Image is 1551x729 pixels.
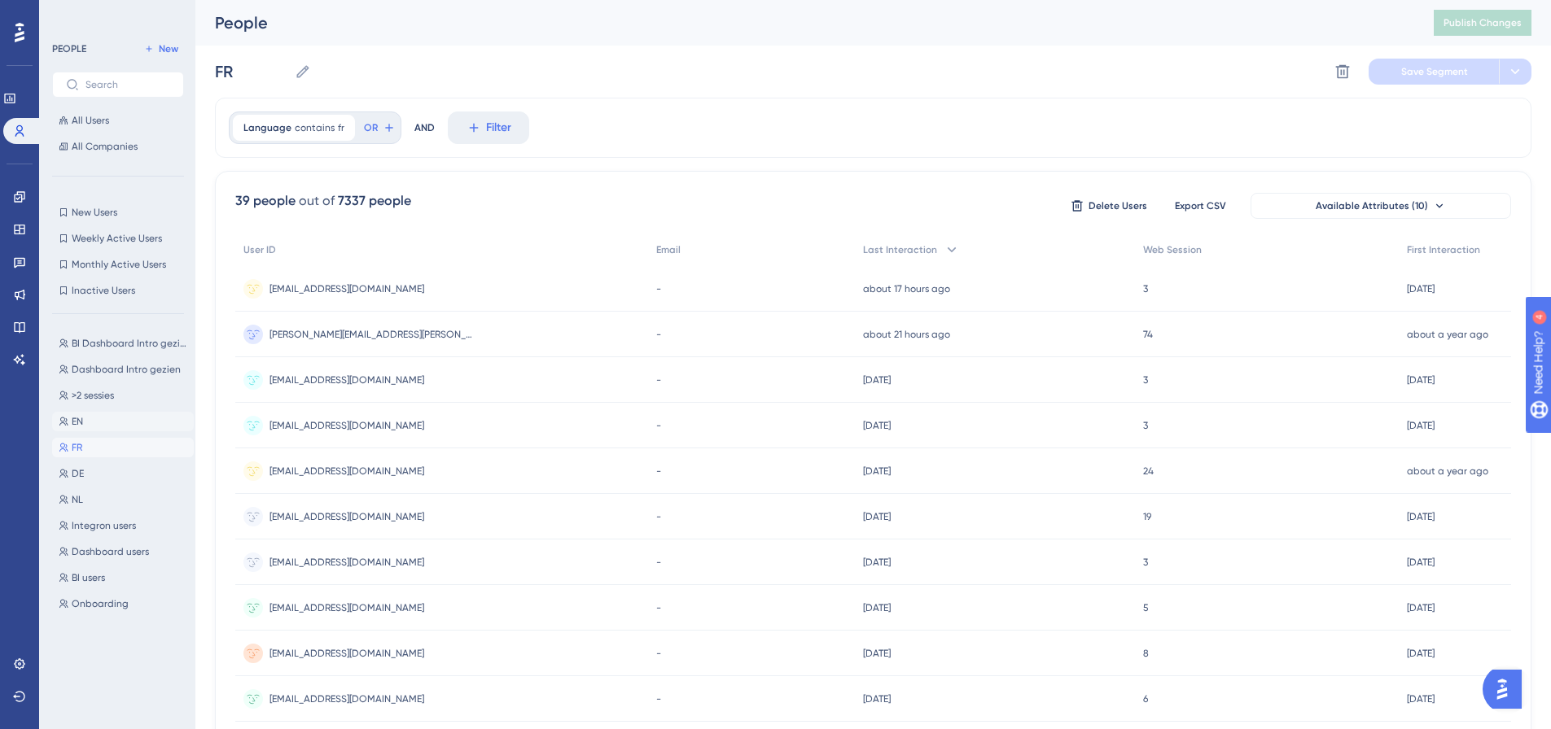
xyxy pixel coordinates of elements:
[72,258,166,271] span: Monthly Active Users
[72,232,162,245] span: Weekly Active Users
[656,419,661,432] span: -
[72,545,149,558] span: Dashboard users
[1143,373,1148,386] span: 3
[656,556,661,569] span: -
[215,60,288,83] input: Segment Name
[1143,282,1148,295] span: 3
[269,510,424,523] span: [EMAIL_ADDRESS][DOMAIN_NAME]
[159,42,178,55] span: New
[656,465,661,478] span: -
[1068,193,1150,219] button: Delete Users
[52,360,194,379] button: Dashboard Intro gezien
[656,328,661,341] span: -
[448,111,529,144] button: Filter
[1401,65,1468,78] span: Save Segment
[215,11,1393,34] div: People
[269,647,424,660] span: [EMAIL_ADDRESS][DOMAIN_NAME]
[1159,193,1241,219] button: Export CSV
[52,229,184,248] button: Weekly Active Users
[52,203,184,222] button: New Users
[1407,557,1435,568] time: [DATE]
[656,692,661,705] span: -
[656,601,661,614] span: -
[863,602,891,613] time: [DATE]
[52,464,194,483] button: DE
[269,556,424,569] span: [EMAIL_ADDRESS][DOMAIN_NAME]
[1407,374,1435,386] time: [DATE]
[243,243,276,256] span: User ID
[1143,692,1148,705] span: 6
[72,597,129,610] span: Onboarding
[38,4,102,24] span: Need Help?
[364,121,378,134] span: OR
[243,121,291,134] span: Language
[863,420,891,431] time: [DATE]
[361,115,397,141] button: OR
[338,121,344,134] span: fr
[338,191,411,211] div: 7337 people
[1175,199,1226,212] span: Export CSV
[72,519,136,532] span: Integron users
[863,283,950,295] time: about 17 hours ago
[72,363,181,376] span: Dashboard Intro gezien
[1316,199,1428,212] span: Available Attributes (10)
[72,441,82,454] span: FR
[1407,602,1435,613] time: [DATE]
[1407,243,1480,256] span: First Interaction
[52,42,86,55] div: PEOPLE
[1483,665,1531,714] iframe: UserGuiding AI Assistant Launcher
[656,282,661,295] span: -
[72,337,187,350] span: BI Dashboard Intro gezien
[72,140,138,153] span: All Companies
[1407,329,1488,340] time: about a year ago
[269,373,424,386] span: [EMAIL_ADDRESS][DOMAIN_NAME]
[863,243,937,256] span: Last Interaction
[52,490,194,509] button: NL
[863,374,891,386] time: [DATE]
[414,111,435,144] div: AND
[52,568,194,587] button: BI users
[486,118,511,138] span: Filter
[1407,420,1435,431] time: [DATE]
[656,510,661,523] span: -
[52,386,194,405] button: >2 sessies
[269,465,424,478] span: [EMAIL_ADDRESS][DOMAIN_NAME]
[1434,10,1531,36] button: Publish Changes
[85,79,170,90] input: Search
[1251,193,1511,219] button: Available Attributes (10)
[52,111,184,130] button: All Users
[656,373,661,386] span: -
[1143,556,1148,569] span: 3
[863,511,891,522] time: [DATE]
[235,191,296,211] div: 39 people
[269,328,473,341] span: [PERSON_NAME][EMAIL_ADDRESS][PERSON_NAME][DOMAIN_NAME]
[1407,465,1488,477] time: about a year ago
[72,493,83,506] span: NL
[269,692,424,705] span: [EMAIL_ADDRESS][DOMAIN_NAME]
[863,557,891,568] time: [DATE]
[52,255,184,274] button: Monthly Active Users
[113,8,118,21] div: 4
[656,243,681,256] span: Email
[1143,243,1202,256] span: Web Session
[72,571,105,584] span: BI users
[72,114,109,127] span: All Users
[299,191,335,211] div: out of
[1369,59,1499,85] button: Save Segment
[863,648,891,659] time: [DATE]
[1143,465,1154,478] span: 24
[295,121,335,134] span: contains
[72,389,114,402] span: >2 sessies
[1143,601,1149,614] span: 5
[1089,199,1147,212] span: Delete Users
[269,601,424,614] span: [EMAIL_ADDRESS][DOMAIN_NAME]
[1143,510,1151,523] span: 19
[52,516,194,535] button: Integron users
[72,284,135,297] span: Inactive Users
[138,39,184,59] button: New
[1407,693,1435,705] time: [DATE]
[1407,648,1435,659] time: [DATE]
[1143,419,1148,432] span: 3
[1143,647,1149,660] span: 8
